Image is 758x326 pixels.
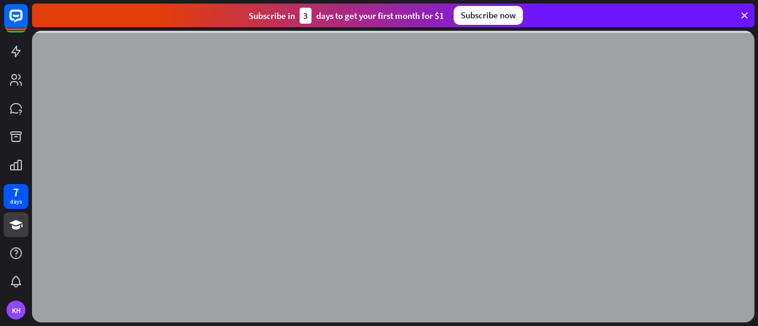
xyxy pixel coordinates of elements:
[454,6,523,25] div: Subscribe now
[4,184,28,209] a: 7 days
[13,187,19,198] div: 7
[10,198,22,206] div: days
[300,8,311,24] div: 3
[7,301,25,319] div: KH
[249,8,444,24] div: Subscribe in days to get your first month for $1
